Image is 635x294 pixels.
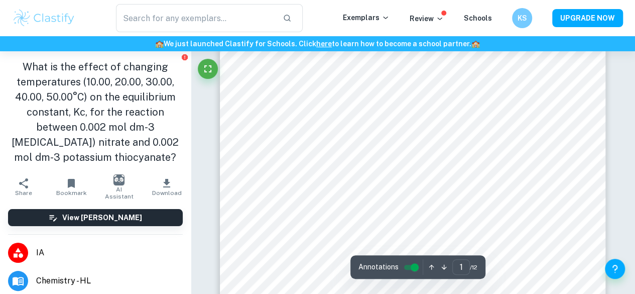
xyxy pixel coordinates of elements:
p: Review [410,13,444,24]
span: IA [36,247,183,259]
img: AI Assistant [113,174,124,185]
span: Annotations [358,262,399,272]
a: Schools [464,14,492,22]
span: AI Assistant [101,186,137,200]
button: Report issue [181,53,189,61]
span: Chemistry - HL [36,275,183,287]
button: KS [512,8,532,28]
button: AI Assistant [95,173,143,201]
input: Search for any exemplars... [116,4,275,32]
span: Download [152,189,182,197]
h6: KS [517,13,528,24]
button: Bookmark [48,173,95,201]
a: here [316,40,332,48]
img: Clastify logo [12,8,76,28]
button: Download [143,173,191,201]
h6: We just launched Clastify for Schools. Click to learn how to become a school partner. [2,38,633,49]
p: Exemplars [343,12,390,23]
h1: What is the effect of changing temperatures (10.00, 20.00, 30.00, 40.00, 50.00°C) on the equilibr... [8,59,183,165]
span: 🏫 [471,40,480,48]
h6: View [PERSON_NAME] [62,212,142,223]
span: 🏫 [155,40,164,48]
span: Share [15,189,32,197]
span: Bookmark [56,189,87,197]
button: View [PERSON_NAME] [8,209,183,226]
span: / 12 [470,263,477,272]
button: UPGRADE NOW [552,9,623,27]
button: Help and Feedback [605,259,625,279]
button: Fullscreen [198,59,218,79]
